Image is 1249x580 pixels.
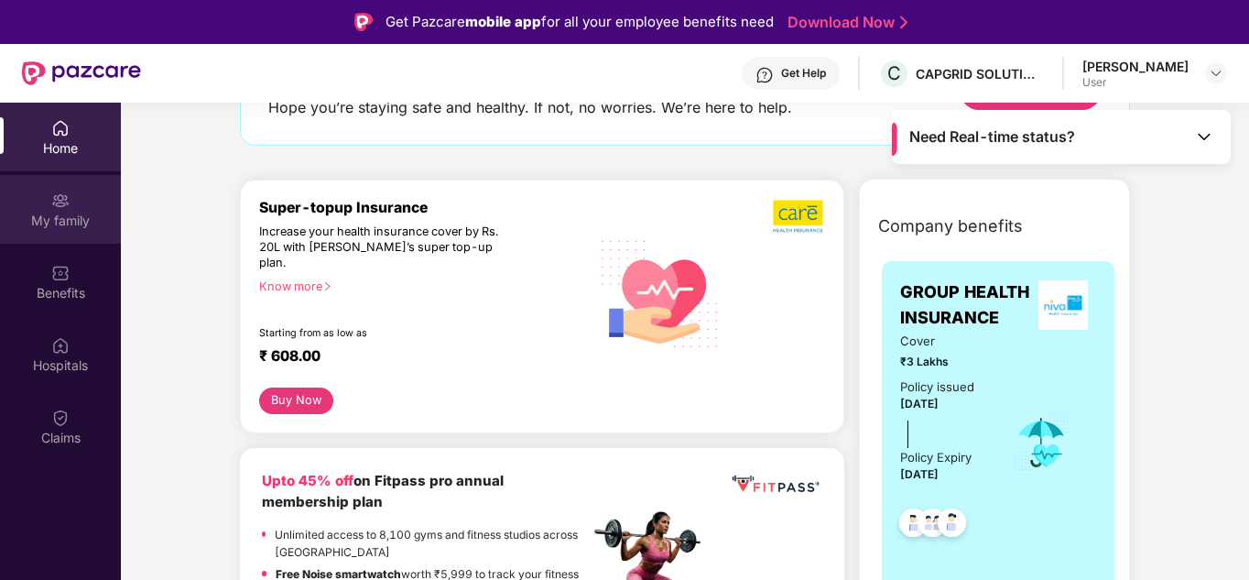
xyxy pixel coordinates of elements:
img: svg+xml;base64,PHN2ZyBpZD0iQmVuZWZpdHMiIHhtbG5zPSJodHRwOi8vd3d3LnczLm9yZy8yMDAwL3N2ZyIgd2lkdGg9Ij... [51,264,70,282]
img: svg+xml;base64,PHN2ZyB3aWR0aD0iMjAiIGhlaWdodD0iMjAiIHZpZXdCb3g9IjAgMCAyMCAyMCIgZmlsbD0ibm9uZSIgeG... [51,192,70,210]
span: C [887,62,901,84]
img: svg+xml;base64,PHN2ZyBpZD0iSGVscC0zMngzMiIgeG1sbnM9Imh0dHA6Ly93d3cudzMub3JnLzIwMDAvc3ZnIiB3aWR0aD... [755,66,774,84]
div: Starting from as low as [259,327,512,340]
img: fppp.png [729,470,822,499]
span: GROUP HEALTH INSURANCE [900,279,1030,332]
div: Policy issued [900,378,974,397]
span: right [322,281,332,291]
img: b5dec4f62d2307b9de63beb79f102df3.png [773,199,825,234]
button: Buy Now [259,388,333,414]
img: svg+xml;base64,PHN2ZyBpZD0iSG9tZSIgeG1sbnM9Imh0dHA6Ly93d3cudzMub3JnLzIwMDAvc3ZnIiB3aWR0aD0iMjAiIG... [51,119,70,137]
div: Get Pazcare for all your employee benefits need [386,11,774,33]
img: icon [1012,412,1071,473]
div: User [1082,75,1189,90]
a: Download Now [787,13,902,32]
img: svg+xml;base64,PHN2ZyBpZD0iSG9zcGl0YWxzIiB4bWxucz0iaHR0cDovL3d3dy53My5vcmcvMjAwMC9zdmciIHdpZHRoPS... [51,336,70,355]
img: Stroke [900,13,907,32]
img: New Pazcare Logo [22,61,141,85]
span: Cover [900,332,986,351]
img: Logo [354,13,373,31]
img: insurerLogo [1038,280,1088,330]
div: Super-topup Insurance [259,199,590,216]
span: [DATE] [900,397,939,410]
span: Company benefits [878,213,1023,239]
b: Upto 45% off [262,472,353,489]
div: [PERSON_NAME] [1082,58,1189,75]
img: svg+xml;base64,PHN2ZyBpZD0iQ2xhaW0iIHhtbG5zPSJodHRwOi8vd3d3LnczLm9yZy8yMDAwL3N2ZyIgd2lkdGg9IjIwIi... [51,409,70,427]
div: CAPGRID SOLUTIONS PRIVATE LIMITED [916,65,1044,82]
span: ₹3 Lakhs [900,353,986,370]
div: Policy Expiry [900,448,972,467]
img: svg+xml;base64,PHN2ZyBpZD0iRHJvcGRvd24tMzJ4MzIiIHhtbG5zPSJodHRwOi8vd3d3LnczLm9yZy8yMDAwL3N2ZyIgd2... [1209,66,1223,81]
div: Get Help [781,66,826,81]
div: Increase your health insurance cover by Rs. 20L with [PERSON_NAME]’s super top-up plan. [259,224,510,271]
strong: mobile app [465,13,541,30]
div: Hope you’re staying safe and healthy. If not, no worries. We’re here to help. [268,98,792,117]
div: ₹ 608.00 [259,347,571,369]
div: Know more [259,279,579,292]
img: svg+xml;base64,PHN2ZyB4bWxucz0iaHR0cDovL3d3dy53My5vcmcvMjAwMC9zdmciIHdpZHRoPSI0OC45NDMiIGhlaWdodD... [929,503,974,548]
span: Need Real-time status? [909,127,1075,147]
img: svg+xml;base64,PHN2ZyB4bWxucz0iaHR0cDovL3d3dy53My5vcmcvMjAwMC9zdmciIHdpZHRoPSI0OC45MTUiIGhlaWdodD... [910,503,955,548]
b: on Fitpass pro annual membership plan [262,472,504,511]
img: Toggle Icon [1195,127,1213,146]
img: svg+xml;base64,PHN2ZyB4bWxucz0iaHR0cDovL3d3dy53My5vcmcvMjAwMC9zdmciIHhtbG5zOnhsaW5rPSJodHRwOi8vd3... [590,221,732,365]
p: Unlimited access to 8,100 gyms and fitness studios across [GEOGRAPHIC_DATA] [275,526,589,561]
img: svg+xml;base64,PHN2ZyB4bWxucz0iaHR0cDovL3d3dy53My5vcmcvMjAwMC9zdmciIHdpZHRoPSI0OC45NDMiIGhlaWdodD... [891,503,936,548]
span: [DATE] [900,467,939,481]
